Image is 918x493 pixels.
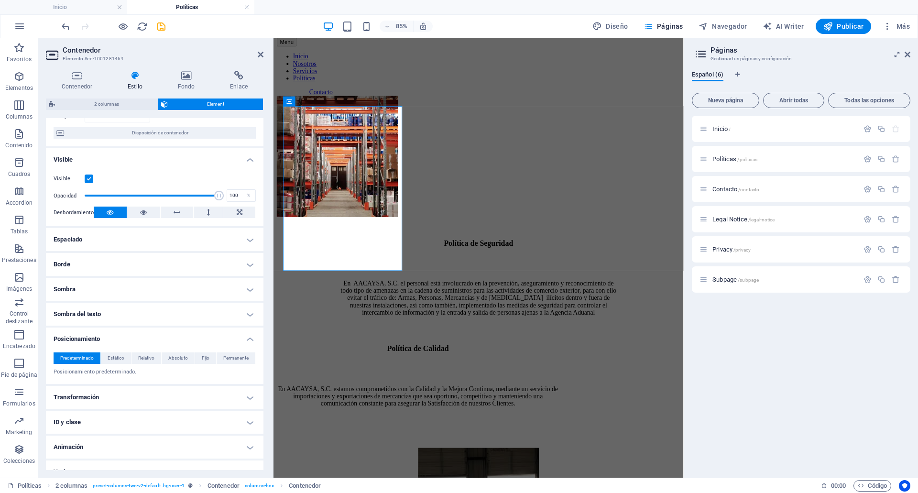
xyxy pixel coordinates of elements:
[892,215,900,223] div: Eliminar
[816,19,872,34] button: Publicar
[46,99,158,110] button: 2 columnas
[712,186,759,193] span: Haz clic para abrir la página
[202,352,209,364] span: Fijo
[380,21,414,32] button: 85%
[696,98,755,103] span: Nueva página
[879,19,914,34] button: Más
[223,352,249,364] span: Permanente
[289,480,321,492] span: Haz clic para seleccionar y doble clic para editar
[46,411,263,434] h4: ID y clase
[188,483,193,488] i: Este elemento es un preajuste personalizable
[136,21,148,32] button: reload
[692,71,910,89] div: Pestañas de idiomas
[692,69,723,82] span: Español (6)
[710,186,859,192] div: Contacto/contacto
[8,480,42,492] a: Haz clic para cancelar la selección y doble clic para abrir páginas
[60,21,71,32] i: Deshacer: Cambiar posicionamiento (Ctrl+Z)
[217,352,255,364] button: Permanente
[823,22,864,31] span: Publicar
[763,93,824,108] button: Abrir todas
[863,185,872,193] div: Configuración
[710,276,859,283] div: Subpage/subpage
[748,217,775,222] span: /legal-notice
[155,21,167,32] button: save
[6,428,32,436] p: Marketing
[759,19,808,34] button: AI Writer
[710,126,859,132] div: Inicio/
[55,480,87,492] span: Haz clic para seleccionar y doble clic para editar
[710,156,859,162] div: Políticas/politicas
[712,246,751,253] span: Haz clic para abrir la página
[2,256,36,264] p: Prestaciones
[46,386,263,409] h4: Transformación
[137,21,148,32] i: Volver a cargar página
[54,368,256,376] p: Posicionamiento predeterminado.
[394,21,409,32] h6: 85%
[46,148,263,165] h4: Visible
[54,193,85,198] label: Opacidad
[863,215,872,223] div: Configuración
[729,127,731,132] span: /
[831,480,846,492] span: 00 00
[821,480,846,492] h6: Tiempo de la sesión
[899,480,910,492] button: Usercentrics
[640,19,687,34] button: Páginas
[54,173,85,185] label: Visible
[208,480,240,492] span: Haz clic para seleccionar y doble clic para editar
[712,125,731,132] span: Haz clic para abrir la página
[877,275,885,284] div: Duplicar
[6,285,32,293] p: Imágenes
[712,155,757,163] span: Políticas
[91,480,185,492] span: . preset-columns-two-v2-default .bg-user-1
[710,216,859,222] div: Legal Notice/legal-notice
[138,352,154,364] span: Relativo
[892,185,900,193] div: Eliminar
[63,55,244,63] h3: Elemento #ed-1001281464
[712,216,775,223] span: Haz clic para abrir la página
[54,127,256,139] button: Disposición de contenedor
[243,480,274,492] span: . columns-box
[589,19,632,34] div: Diseño (Ctrl+Alt+Y)
[6,199,33,207] p: Accordion
[58,99,155,110] span: 2 columnas
[11,228,28,235] p: Tablas
[877,215,885,223] div: Duplicar
[738,187,759,192] span: /contacto
[101,352,131,364] button: Estático
[892,125,900,133] div: La página principal no puede eliminarse
[863,125,872,133] div: Configuración
[877,125,885,133] div: Duplicar
[158,99,263,110] button: Element
[767,98,820,103] span: Abrir todas
[46,303,263,326] h4: Sombra del texto
[46,328,263,345] h4: Posicionamiento
[589,19,632,34] button: Diseño
[127,2,254,12] h4: Políticas
[162,71,215,91] h4: Fondo
[592,22,628,31] span: Diseño
[63,46,263,55] h2: Contenedor
[699,22,747,31] span: Navegador
[695,19,751,34] button: Navegador
[54,352,100,364] button: Predeterminado
[419,22,427,31] i: Al redimensionar, ajustar el nivel de zoom automáticamente para ajustarse al dispositivo elegido.
[892,245,900,253] div: Eliminar
[46,253,263,276] h4: Borde
[763,22,804,31] span: AI Writer
[46,278,263,301] h4: Sombra
[3,457,35,465] p: Colecciones
[3,342,35,350] p: Encabezado
[195,352,216,364] button: Fijo
[733,247,751,252] span: /privacy
[46,460,263,483] h4: Varios
[67,127,253,139] span: Disposición de contenedor
[710,46,910,55] h2: Páginas
[60,21,71,32] button: undo
[5,142,33,149] p: Contenido
[877,245,885,253] div: Duplicar
[892,155,900,163] div: Eliminar
[46,71,112,91] h4: Contenedor
[8,170,31,178] p: Cuadros
[46,436,263,459] h4: Animación
[60,352,94,364] span: Predeterminado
